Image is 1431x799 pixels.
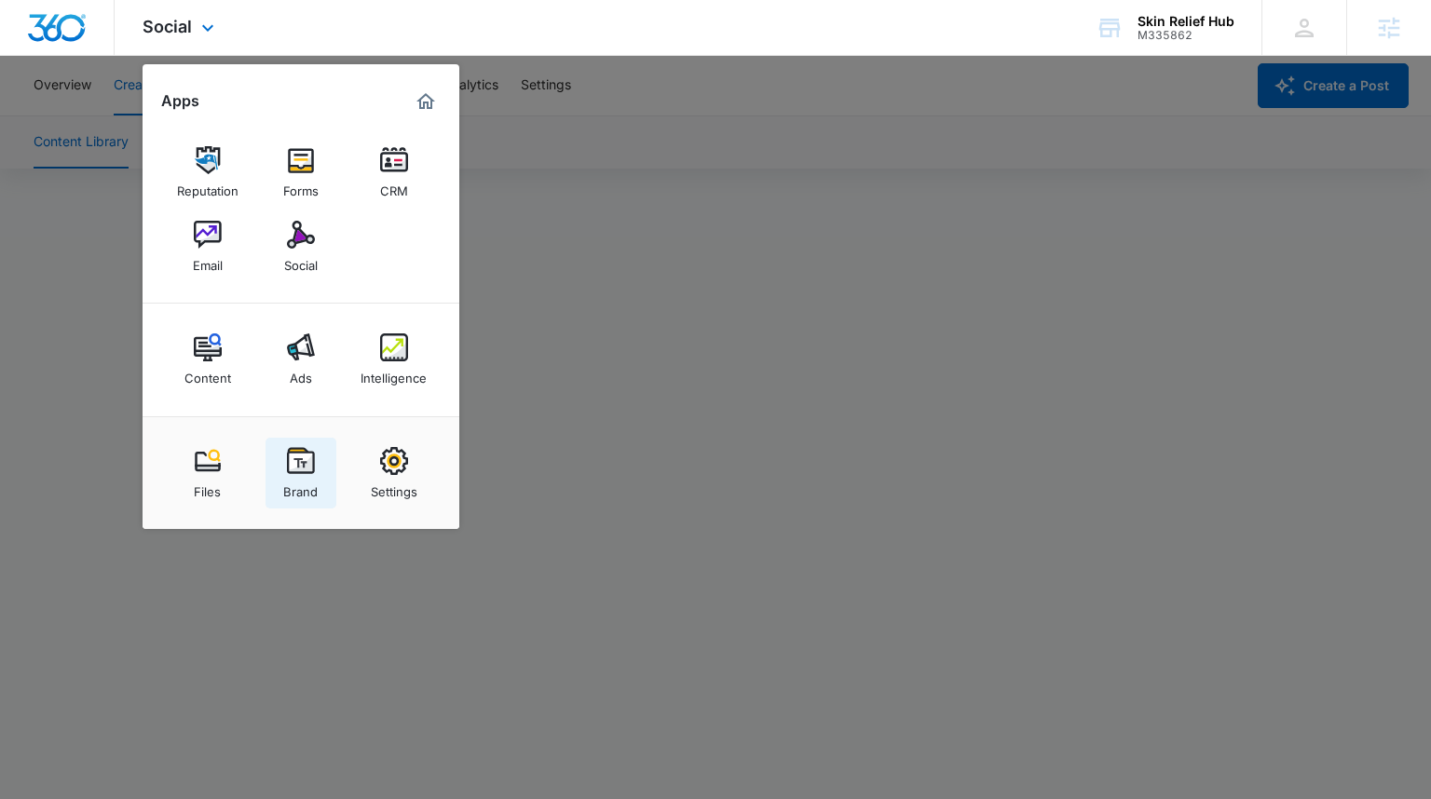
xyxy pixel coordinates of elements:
[284,249,318,273] div: Social
[380,174,408,198] div: CRM
[359,438,429,508] a: Settings
[172,324,243,395] a: Content
[194,475,221,499] div: Files
[290,361,312,386] div: Ads
[411,87,441,116] a: Marketing 360® Dashboard
[172,137,243,208] a: Reputation
[283,475,318,499] div: Brand
[266,211,336,282] a: Social
[283,174,319,198] div: Forms
[193,249,223,273] div: Email
[172,438,243,508] a: Files
[266,137,336,208] a: Forms
[184,361,231,386] div: Content
[371,475,417,499] div: Settings
[266,438,336,508] a: Brand
[172,211,243,282] a: Email
[1138,14,1234,29] div: account name
[143,17,192,36] span: Social
[361,361,427,386] div: Intelligence
[177,174,238,198] div: Reputation
[1138,29,1234,42] div: account id
[266,324,336,395] a: Ads
[359,324,429,395] a: Intelligence
[161,92,199,110] h2: Apps
[359,137,429,208] a: CRM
